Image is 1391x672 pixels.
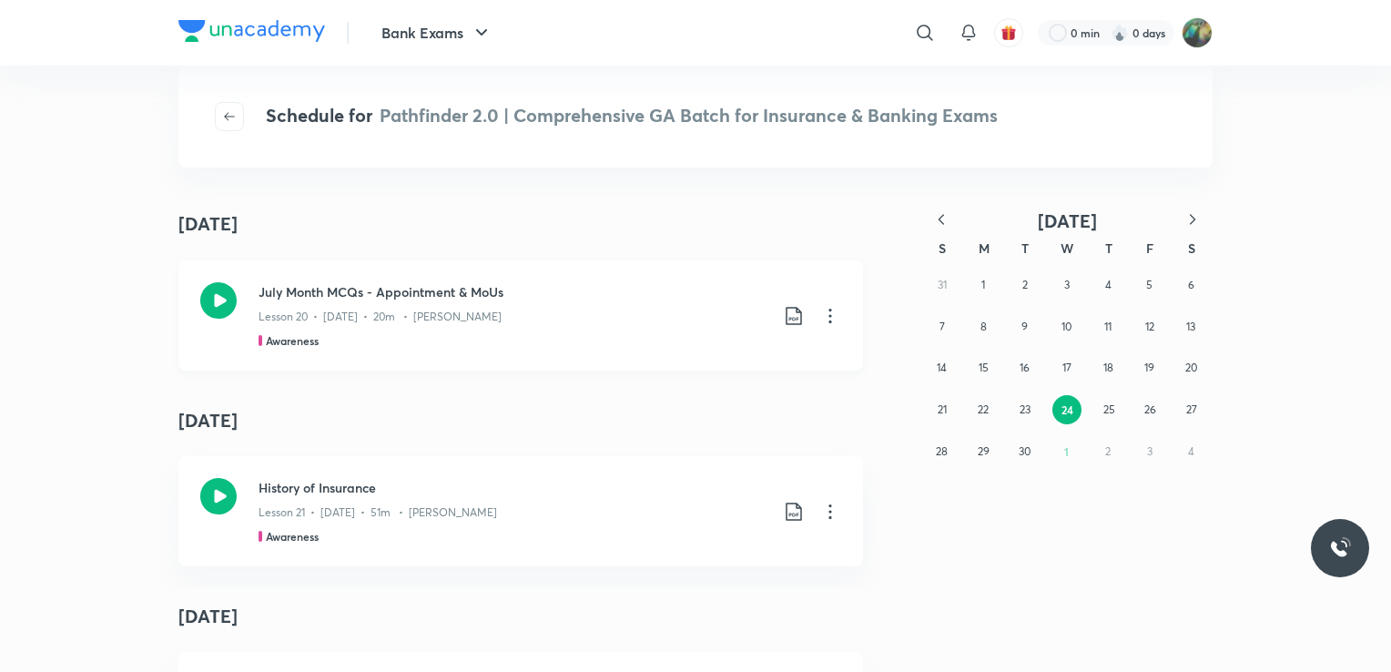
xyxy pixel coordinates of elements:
[1135,312,1164,341] button: September 12, 2025
[969,437,998,466] button: September 29, 2025
[178,20,325,46] a: Company Logo
[178,588,863,645] h4: [DATE]
[994,18,1023,47] button: avatar
[928,437,957,466] button: September 28, 2025
[1105,239,1112,257] abbr: Thursday
[979,361,989,374] abbr: September 15, 2025
[1135,270,1164,300] button: September 5, 2025
[266,102,998,131] h4: Schedule for
[938,402,947,416] abbr: September 21, 2025
[1010,437,1040,466] button: September 30, 2025
[1176,270,1205,300] button: September 6, 2025
[178,392,863,449] h4: [DATE]
[1010,312,1040,341] button: September 9, 2025
[928,395,957,424] button: September 21, 2025
[937,361,947,374] abbr: September 14, 2025
[1052,395,1081,424] button: September 24, 2025
[1144,361,1154,374] abbr: September 19, 2025
[1105,278,1112,291] abbr: September 4, 2025
[936,444,948,458] abbr: September 28, 2025
[1061,320,1071,333] abbr: September 10, 2025
[1093,270,1122,300] button: September 4, 2025
[928,353,957,382] button: September 14, 2025
[1188,239,1195,257] abbr: Saturday
[978,444,990,458] abbr: September 29, 2025
[178,20,325,42] img: Company Logo
[1010,395,1040,424] button: September 23, 2025
[980,320,987,333] abbr: September 8, 2025
[979,239,990,257] abbr: Monday
[1020,361,1030,374] abbr: September 16, 2025
[978,402,989,416] abbr: September 22, 2025
[1188,278,1194,291] abbr: September 6, 2025
[1146,239,1153,257] abbr: Friday
[1064,278,1070,291] abbr: September 3, 2025
[1093,353,1122,382] button: September 18, 2025
[1010,353,1040,382] button: September 16, 2025
[259,478,768,497] h3: History of Insurance
[1146,278,1152,291] abbr: September 5, 2025
[178,456,863,566] a: History of InsuranceLesson 21 • [DATE] • 51m • [PERSON_NAME]Awareness
[259,504,497,521] p: Lesson 21 • [DATE] • 51m • [PERSON_NAME]
[1144,402,1156,416] abbr: September 26, 2025
[1136,395,1165,424] button: September 26, 2025
[1021,320,1028,333] abbr: September 9, 2025
[266,332,319,349] h5: Awareness
[1176,353,1205,382] button: September 20, 2025
[961,209,1173,232] button: [DATE]
[1103,402,1115,416] abbr: September 25, 2025
[1182,17,1213,48] img: aayushi patil
[969,395,998,424] button: September 22, 2025
[939,239,946,257] abbr: Sunday
[1186,320,1195,333] abbr: September 13, 2025
[1010,270,1040,300] button: September 2, 2025
[1177,395,1206,424] button: September 27, 2025
[259,309,502,325] p: Lesson 20 • [DATE] • 20m • [PERSON_NAME]
[928,312,957,341] button: September 7, 2025
[969,270,998,300] button: September 1, 2025
[1103,361,1113,374] abbr: September 18, 2025
[981,278,985,291] abbr: September 1, 2025
[1061,239,1073,257] abbr: Wednesday
[1022,278,1028,291] abbr: September 2, 2025
[259,282,768,301] h3: July Month MCQs - Appointment & MoUs
[178,260,863,371] a: July Month MCQs - Appointment & MoUsLesson 20 • [DATE] • 20m • [PERSON_NAME]Awareness
[1094,395,1123,424] button: September 25, 2025
[1329,537,1351,559] img: ttu
[1176,312,1205,341] button: September 13, 2025
[1135,353,1164,382] button: September 19, 2025
[1020,402,1031,416] abbr: September 23, 2025
[1185,361,1197,374] abbr: September 20, 2025
[371,15,503,51] button: Bank Exams
[1111,24,1129,42] img: streak
[1021,239,1029,257] abbr: Tuesday
[939,320,945,333] abbr: September 7, 2025
[969,312,998,341] button: September 8, 2025
[1145,320,1154,333] abbr: September 12, 2025
[1052,270,1081,300] button: September 3, 2025
[1038,209,1097,233] span: [DATE]
[1104,320,1112,333] abbr: September 11, 2025
[1052,312,1081,341] button: September 10, 2025
[178,210,238,238] h4: [DATE]
[266,528,319,545] h5: Awareness
[1061,402,1073,417] abbr: September 24, 2025
[1186,402,1197,416] abbr: September 27, 2025
[1062,361,1071,374] abbr: September 17, 2025
[380,103,998,127] span: Pathfinder 2.0 | Comprehensive GA Batch for Insurance & Banking Exams
[1093,312,1122,341] button: September 11, 2025
[1019,444,1031,458] abbr: September 30, 2025
[1052,353,1081,382] button: September 17, 2025
[1000,25,1017,41] img: avatar
[969,353,998,382] button: September 15, 2025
